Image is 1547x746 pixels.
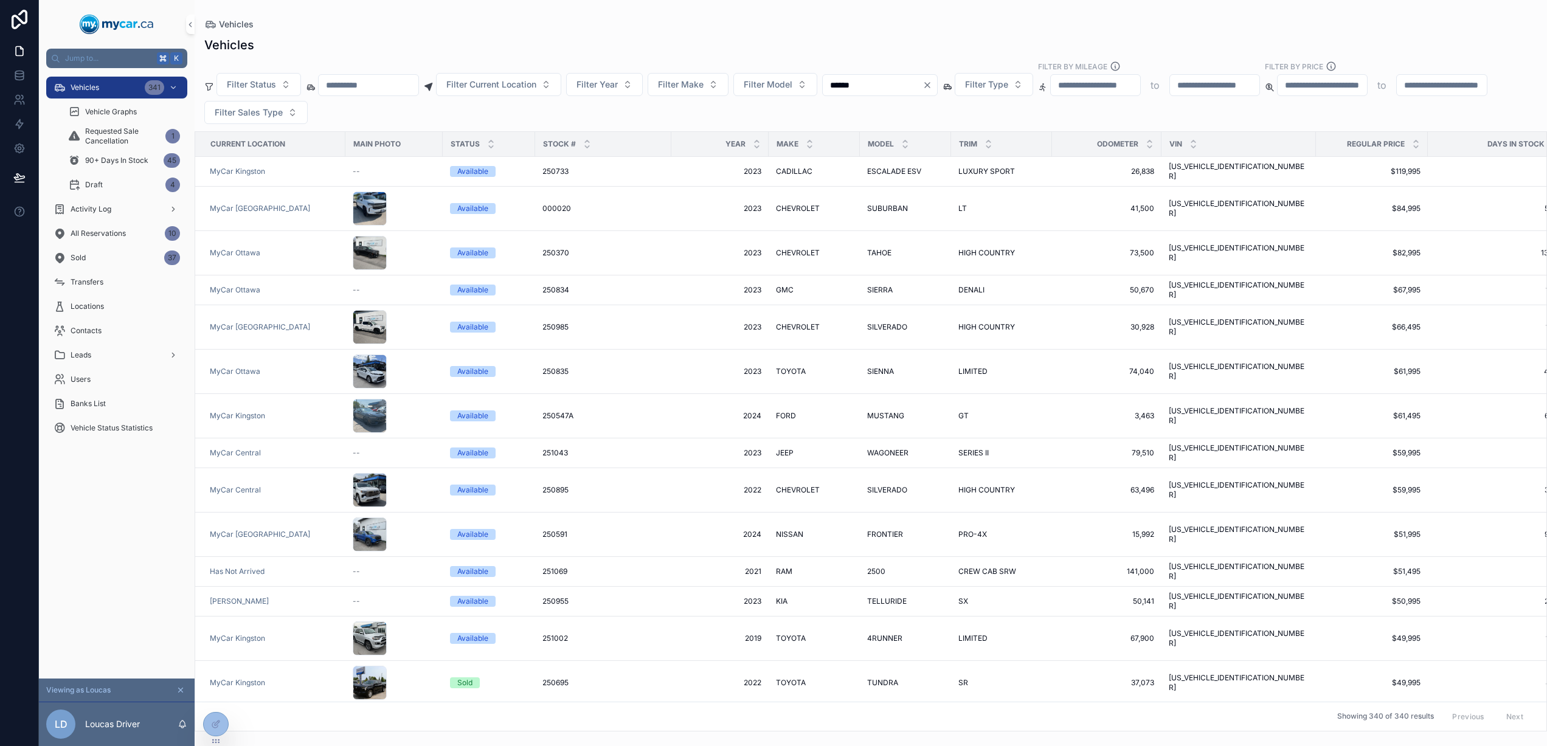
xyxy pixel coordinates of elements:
[1169,443,1309,463] span: [US_VEHICLE_IDENTIFICATION_NUMBER]
[46,247,187,269] a: Sold37
[958,248,1045,258] a: HIGH COUNTRY
[1059,322,1154,332] a: 30,928
[867,167,944,176] a: ESCALADE ESV
[61,125,187,147] a: Requested Sale Cancellation1
[1323,411,1421,421] a: $61,495
[867,204,908,213] span: SUBURBAN
[542,285,569,295] span: 250834
[776,248,853,258] a: CHEVROLET
[210,485,261,495] a: MyCar Central
[958,530,987,539] span: PRO-4X
[679,367,761,376] span: 2023
[1323,322,1421,332] a: $66,495
[210,285,260,295] span: MyCar Ottawa
[1169,199,1309,218] a: [US_VEHICLE_IDENTIFICATION_NUMBER]
[867,322,907,332] span: SILVERADO
[776,448,794,458] span: JEEP
[542,485,664,495] a: 250895
[353,448,360,458] span: --
[965,78,1008,91] span: Filter Type
[1323,248,1421,258] span: $82,995
[1059,248,1154,258] a: 73,500
[542,485,569,495] span: 250895
[210,411,265,421] span: MyCar Kingston
[450,410,528,421] a: Available
[353,167,435,176] a: --
[958,485,1015,495] span: HIGH COUNTRY
[210,530,310,539] a: MyCar [GEOGRAPHIC_DATA]
[679,167,761,176] span: 2023
[679,530,761,539] a: 2024
[61,174,187,196] a: Draft4
[85,156,148,165] span: 90+ Days In Stock
[210,322,338,332] a: MyCar [GEOGRAPHIC_DATA]
[1169,480,1309,500] a: [US_VEHICLE_IDENTIFICATION_NUMBER]
[450,166,528,177] a: Available
[776,248,820,258] span: CHEVROLET
[679,485,761,495] a: 2022
[867,485,944,495] a: SILVERADO
[457,410,488,421] div: Available
[353,285,360,295] span: --
[1059,411,1154,421] a: 3,463
[210,367,338,376] a: MyCar Ottawa
[227,78,276,91] span: Filter Status
[958,322,1015,332] span: HIGH COUNTRY
[776,204,820,213] span: CHEVROLET
[867,530,944,539] a: FRONTIER
[71,423,153,433] span: Vehicle Status Statistics
[542,248,664,258] a: 250370
[85,126,161,146] span: Requested Sale Cancellation
[776,322,820,332] span: CHEVROLET
[542,322,569,332] span: 250985
[776,411,853,421] a: FORD
[1323,367,1421,376] a: $61,995
[542,322,664,332] a: 250985
[71,375,91,384] span: Users
[1169,362,1309,381] span: [US_VEHICLE_IDENTIFICATION_NUMBER]
[457,247,488,258] div: Available
[958,322,1045,332] a: HIGH COUNTRY
[679,448,761,458] a: 2023
[1169,562,1309,581] span: [US_VEHICLE_IDENTIFICATION_NUMBER]
[165,178,180,192] div: 4
[210,448,261,458] span: MyCar Central
[165,129,180,143] div: 1
[1038,61,1107,72] label: Filter By Mileage
[1323,167,1421,176] a: $119,995
[1059,448,1154,458] span: 79,510
[958,204,1045,213] a: LT
[1169,525,1309,544] span: [US_VEHICLE_IDENTIFICATION_NUMBER]
[542,448,664,458] a: 251043
[955,73,1033,96] button: Select Button
[576,78,618,91] span: Filter Year
[648,73,729,96] button: Select Button
[71,83,99,92] span: Vehicles
[542,167,569,176] span: 250733
[71,350,91,360] span: Leads
[210,248,338,258] a: MyCar Ottawa
[542,411,573,421] span: 250547A
[867,411,904,421] span: MUSTANG
[1169,162,1309,181] span: [US_VEHICLE_IDENTIFICATION_NUMBER]
[1059,485,1154,495] span: 63,496
[542,204,664,213] a: 000020
[210,367,260,376] span: MyCar Ottawa
[216,73,301,96] button: Select Button
[46,417,187,439] a: Vehicle Status Statistics
[457,203,488,214] div: Available
[210,485,338,495] a: MyCar Central
[165,226,180,241] div: 10
[1059,204,1154,213] a: 41,500
[679,204,761,213] a: 2023
[867,448,944,458] a: WAGONEER
[210,322,310,332] a: MyCar [GEOGRAPHIC_DATA]
[210,167,265,176] span: MyCar Kingston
